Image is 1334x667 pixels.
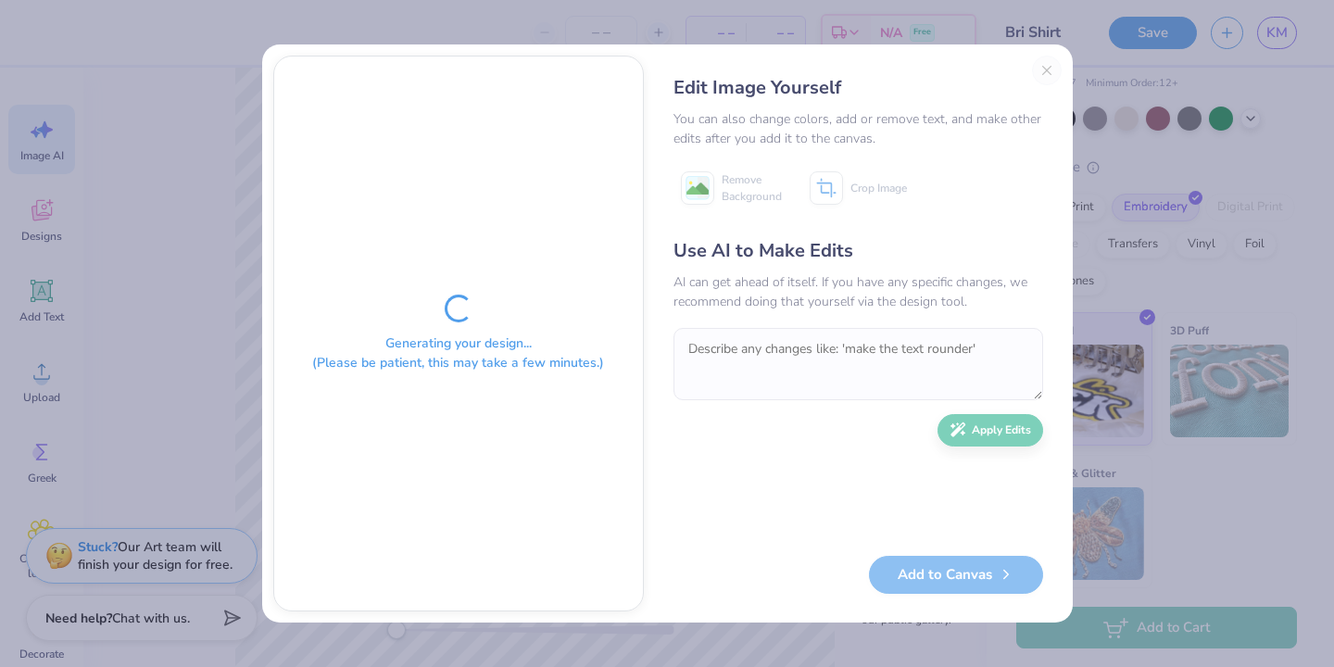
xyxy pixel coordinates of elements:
div: Generating your design... (Please be patient, this may take a few minutes.) [312,333,604,372]
div: You can also change colors, add or remove text, and make other edits after you add it to the canvas. [673,109,1043,148]
div: AI can get ahead of itself. If you have any specific changes, we recommend doing that yourself vi... [673,272,1043,311]
div: Edit Image Yourself [673,74,1043,102]
div: Use AI to Make Edits [673,237,1043,265]
button: Crop Image [802,165,918,211]
span: Remove Background [722,171,782,205]
span: Crop Image [850,180,907,196]
button: Remove Background [673,165,789,211]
